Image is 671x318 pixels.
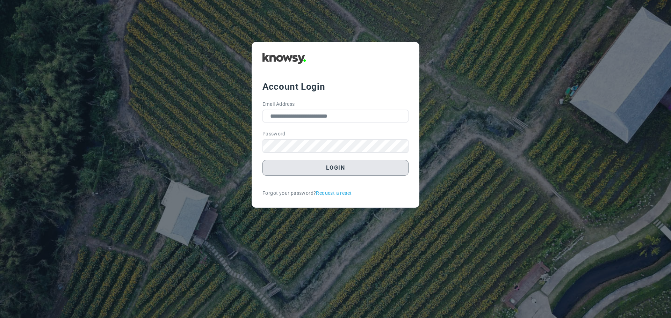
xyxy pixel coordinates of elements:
[316,190,352,197] a: Request a reset
[262,190,409,197] div: Forgot your password?
[262,130,286,138] label: Password
[262,160,409,176] button: Login
[262,101,295,108] label: Email Address
[262,80,409,93] div: Account Login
